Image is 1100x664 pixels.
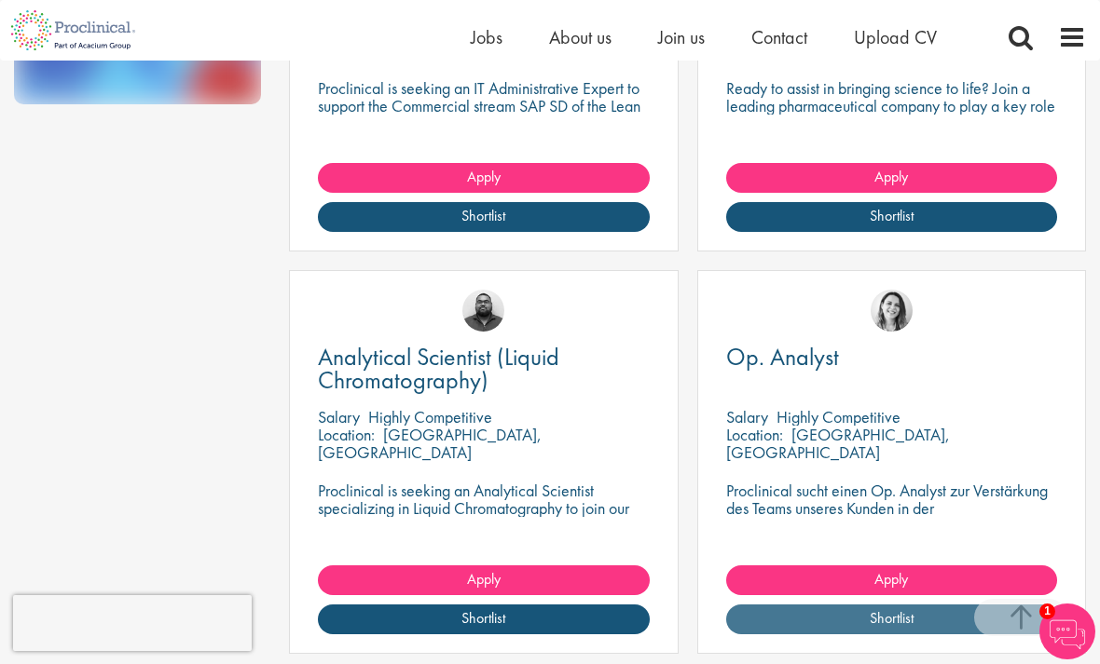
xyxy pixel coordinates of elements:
span: 1 [1039,603,1055,619]
span: Apply [467,569,501,589]
a: Shortlist [318,202,650,232]
a: Op. Analyst [726,346,1058,369]
a: Analytical Scientist (Liquid Chromatography) [318,346,650,392]
a: Apply [318,163,650,193]
p: Highly Competitive [368,406,492,427]
span: Location: [726,424,783,445]
span: Location: [318,424,375,445]
span: Apply [874,167,908,186]
a: Jobs [471,25,502,49]
a: Apply [726,163,1058,193]
a: Apply [318,565,650,595]
span: Apply [467,167,501,186]
a: About us [549,25,612,49]
img: Ashley Bennett [462,290,504,332]
p: [GEOGRAPHIC_DATA], [GEOGRAPHIC_DATA] [318,424,542,463]
a: Shortlist [318,604,650,634]
span: Apply [874,569,908,589]
a: Apply [726,565,1058,595]
a: Contact [751,25,807,49]
p: [GEOGRAPHIC_DATA], [GEOGRAPHIC_DATA] [726,424,950,463]
img: Nur Ergiydiren [871,290,913,332]
iframe: reCAPTCHA [13,595,252,651]
p: Proclinical sucht einen Op. Analyst zur Verstärkung des Teams unseres Kunden in der [GEOGRAPHIC_D... [726,481,1058,535]
p: Ready to assist in bringing science to life? Join a leading pharmaceutical company to play a key ... [726,79,1058,150]
a: Upload CV [854,25,937,49]
span: Op. Analyst [726,341,839,373]
span: Salary [318,406,360,427]
a: Shortlist [726,202,1058,232]
a: Shortlist [726,604,1058,634]
a: Join us [658,25,705,49]
span: Salary [726,406,768,427]
img: Chatbot [1039,603,1095,659]
p: Proclinical is seeking an IT Administrative Expert to support the Commercial stream SAP SD of the... [318,79,650,132]
p: Proclinical is seeking an Analytical Scientist specializing in Liquid Chromatography to join our ... [318,481,650,535]
span: Analytical Scientist (Liquid Chromatography) [318,341,559,396]
p: Highly Competitive [777,406,901,427]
